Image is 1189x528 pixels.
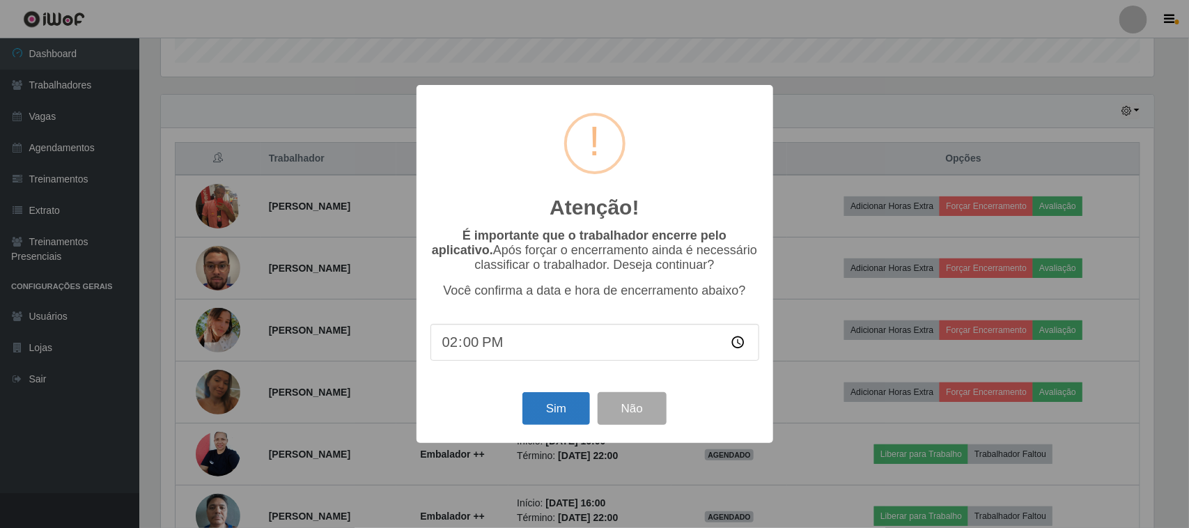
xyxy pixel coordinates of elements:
h2: Atenção! [550,195,639,220]
button: Não [598,392,667,425]
b: É importante que o trabalhador encerre pelo aplicativo. [432,228,726,257]
p: Você confirma a data e hora de encerramento abaixo? [430,284,759,298]
button: Sim [522,392,590,425]
p: Após forçar o encerramento ainda é necessário classificar o trabalhador. Deseja continuar? [430,228,759,272]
